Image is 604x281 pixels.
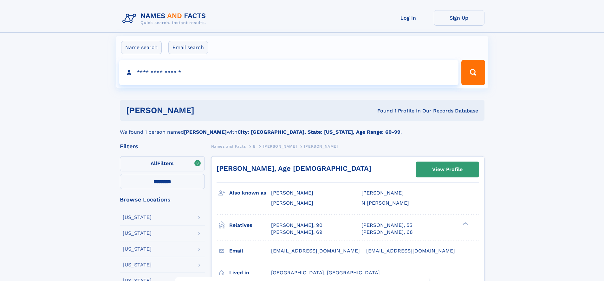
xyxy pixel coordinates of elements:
span: All [151,160,157,166]
div: Filters [120,144,205,149]
div: We found 1 person named with . [120,121,484,136]
a: [PERSON_NAME], Age [DEMOGRAPHIC_DATA] [217,164,371,172]
div: View Profile [432,162,463,177]
h3: Relatives [229,220,271,231]
a: Log In [383,10,434,26]
a: Names and Facts [211,142,246,150]
span: [EMAIL_ADDRESS][DOMAIN_NAME] [271,248,360,254]
a: [PERSON_NAME] [263,142,297,150]
span: [PERSON_NAME] [304,144,338,149]
b: City: [GEOGRAPHIC_DATA], State: [US_STATE], Age Range: 60-99 [237,129,400,135]
a: [PERSON_NAME], 69 [271,229,322,236]
h3: Lived in [229,267,271,278]
h3: Also known as [229,188,271,198]
span: B [253,144,256,149]
span: N [PERSON_NAME] [361,200,409,206]
div: [US_STATE] [123,262,152,267]
input: search input [119,60,459,85]
a: [PERSON_NAME], 90 [271,222,322,229]
button: Search Button [461,60,485,85]
div: Browse Locations [120,197,205,202]
h1: [PERSON_NAME] [126,106,286,114]
label: Name search [121,41,162,54]
span: [PERSON_NAME] [271,190,313,196]
span: [EMAIL_ADDRESS][DOMAIN_NAME] [366,248,455,254]
img: Logo Names and Facts [120,10,211,27]
span: [PERSON_NAME] [263,144,297,149]
h3: Email [229,246,271,256]
div: [US_STATE] [123,231,152,236]
span: [PERSON_NAME] [271,200,313,206]
a: [PERSON_NAME], 68 [361,229,413,236]
div: [US_STATE] [123,246,152,252]
label: Email search [168,41,208,54]
a: View Profile [416,162,479,177]
a: [PERSON_NAME], 55 [361,222,412,229]
span: [PERSON_NAME] [361,190,404,196]
label: Filters [120,156,205,171]
div: [US_STATE] [123,215,152,220]
b: [PERSON_NAME] [184,129,227,135]
a: B [253,142,256,150]
div: Found 1 Profile In Our Records Database [286,107,478,114]
a: Sign Up [434,10,484,26]
span: [GEOGRAPHIC_DATA], [GEOGRAPHIC_DATA] [271,270,380,276]
div: ❯ [461,221,469,226]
